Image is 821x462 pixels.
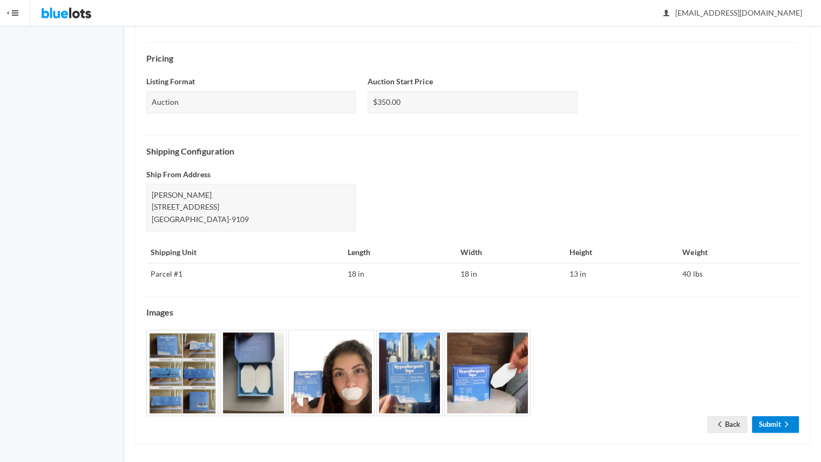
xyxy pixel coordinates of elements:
[288,330,375,416] img: 1401139f-9b5d-4971-9d20-6e897abcdedf-1759868246.png
[663,8,802,17] span: [EMAIL_ADDRESS][DOMAIN_NAME]
[146,146,799,156] h4: Shipping Configuration
[368,76,432,88] label: Auction Start Price
[146,53,799,63] h4: Pricing
[343,242,456,264] th: Length
[368,91,577,114] div: $350.00
[146,76,195,88] label: Listing Format
[146,184,356,231] div: [PERSON_NAME] [STREET_ADDRESS] [GEOGRAPHIC_DATA]-9109
[678,263,799,285] td: 40 lbs
[678,242,799,264] th: Weight
[752,416,799,433] a: Submitarrow forward
[146,307,799,317] h4: Images
[707,416,747,433] a: arrow backBack
[781,420,792,430] ion-icon: arrow forward
[456,242,565,264] th: Width
[444,330,531,416] img: 28c7e95d-1e4e-4541-855a-f444637967d6-1760475810.jpg
[146,91,356,114] div: Auction
[220,330,287,416] img: b5ad1932-179b-452f-96ef-4317f883c4a3-1759868244.jpg
[343,263,456,285] td: 18 in
[565,263,678,285] td: 13 in
[661,9,671,19] ion-icon: person
[714,420,725,430] ion-icon: arrow back
[565,242,678,264] th: Height
[146,330,219,416] img: 17320c6f-dbc5-427f-be6d-07843f1c07b3-1759868244.png
[376,330,443,416] img: 62f904bc-b6a8-4817-a239-333629aeeb67-1759868249.jpg
[146,242,343,264] th: Shipping Unit
[146,169,211,181] label: Ship From Address
[456,263,565,285] td: 18 in
[146,263,343,285] td: Parcel #1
